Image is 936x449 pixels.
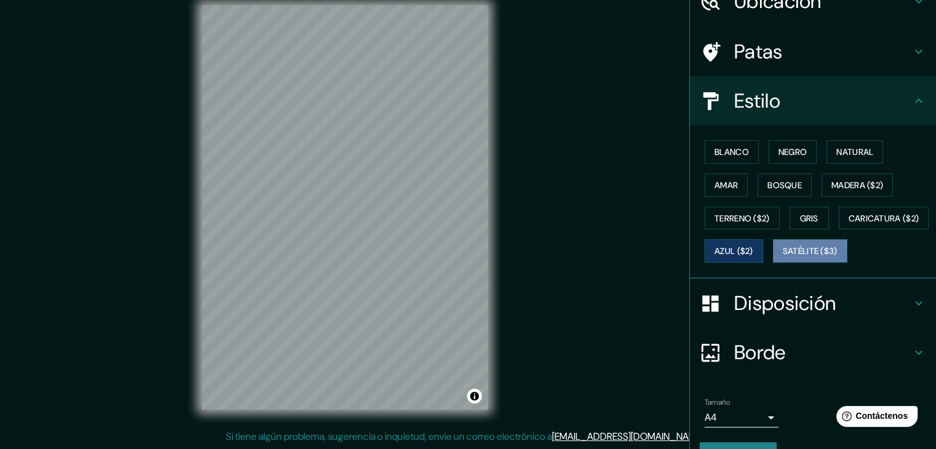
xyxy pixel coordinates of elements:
font: Amar [714,180,738,191]
button: Satélite ($3) [773,239,847,263]
div: Patas [690,27,936,76]
button: Terreno ($2) [705,207,780,230]
font: Satélite ($3) [783,246,838,257]
font: Si tiene algún problema, sugerencia o inquietud, envíe un correo electrónico a [226,430,552,443]
font: Blanco [714,146,749,157]
div: Estilo [690,76,936,125]
font: Negro [778,146,807,157]
font: Caricatura ($2) [849,213,919,224]
button: Azul ($2) [705,239,763,263]
font: Gris [800,213,818,224]
font: Bosque [767,180,802,191]
font: Disposición [734,290,836,316]
font: A4 [705,411,717,424]
iframe: Lanzador de widgets de ayuda [826,401,922,435]
div: Disposición [690,279,936,328]
button: Bosque [758,173,812,197]
div: A4 [705,408,778,427]
button: Activar o desactivar atribución [467,389,482,403]
button: Amar [705,173,748,197]
font: Tamaño [705,397,730,407]
font: Madera ($2) [831,180,883,191]
button: Blanco [705,140,759,164]
button: Caricatura ($2) [839,207,929,230]
font: Azul ($2) [714,246,753,257]
font: Patas [734,39,783,65]
button: Natural [826,140,883,164]
font: Natural [836,146,873,157]
button: Gris [790,207,829,230]
font: Estilo [734,88,780,114]
font: Terreno ($2) [714,213,770,224]
a: [EMAIL_ADDRESS][DOMAIN_NAME] [552,430,704,443]
button: Negro [769,140,817,164]
div: Borde [690,328,936,377]
button: Madera ($2) [822,173,893,197]
canvas: Mapa [202,6,488,410]
font: Borde [734,340,786,365]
